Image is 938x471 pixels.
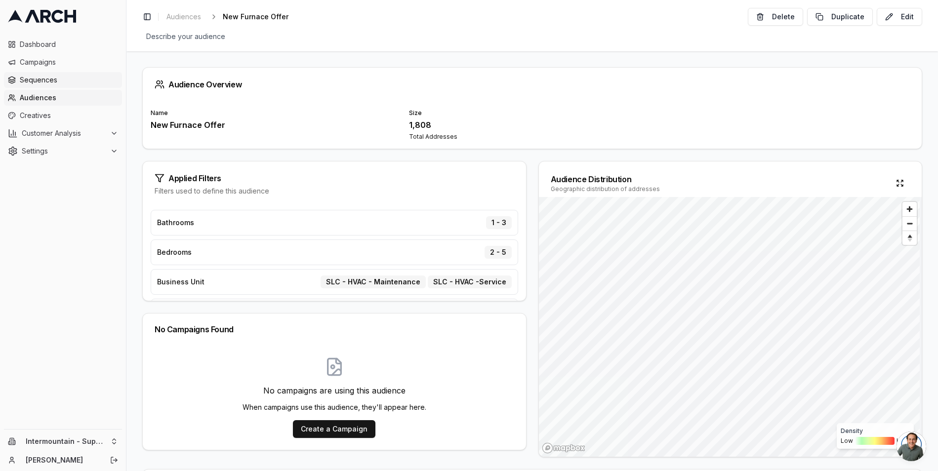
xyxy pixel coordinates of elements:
[223,12,288,22] span: New Furnace Offer
[409,133,655,141] div: Total Addresses
[157,218,194,228] span: Bathrooms
[26,437,106,446] span: Intermountain - Superior Water & Air
[877,8,922,26] button: Edit
[107,453,121,467] button: Log out
[748,8,803,26] button: Delete
[293,420,375,438] button: Create a Campaign
[486,216,512,229] div: 1 - 3
[551,185,660,193] div: Geographic distribution of addresses
[428,275,512,288] div: SLC - HVAC -Service
[20,111,118,120] span: Creatives
[902,216,917,231] button: Zoom out
[166,12,201,22] span: Audiences
[807,8,873,26] button: Duplicate
[151,109,397,117] div: Name
[157,247,192,257] span: Bedrooms
[4,90,122,106] a: Audiences
[155,79,910,89] div: Audience Overview
[20,39,118,49] span: Dashboard
[321,275,426,288] div: SLC - HVAC - Maintenance
[4,72,122,88] a: Sequences
[841,427,910,435] div: Density
[901,232,918,244] span: Reset bearing to north
[22,146,106,156] span: Settings
[243,402,426,412] p: When campaigns use this audience, they'll appear here.
[4,125,122,141] button: Customer Analysis
[485,246,512,259] div: 2 - 5
[163,10,205,24] a: Audiences
[4,143,122,159] button: Settings
[4,108,122,123] a: Creatives
[155,325,514,333] div: No Campaigns Found
[4,54,122,70] a: Campaigns
[157,277,204,287] span: Business Unit
[539,197,920,457] canvas: Map
[897,432,926,461] div: Open chat
[902,217,917,231] span: Zoom out
[243,385,426,396] p: No campaigns are using this audience
[26,455,99,465] a: [PERSON_NAME]
[20,57,118,67] span: Campaigns
[409,109,655,117] div: Size
[841,437,853,445] span: Low
[20,93,118,103] span: Audiences
[4,37,122,52] a: Dashboard
[22,128,106,138] span: Customer Analysis
[409,119,655,131] div: 1,808
[542,442,585,454] a: Mapbox homepage
[902,231,917,245] button: Reset bearing to north
[163,10,304,24] nav: breadcrumb
[20,75,118,85] span: Sequences
[902,202,917,216] button: Zoom in
[551,173,660,185] div: Audience Distribution
[155,173,514,183] div: Applied Filters
[142,30,229,43] span: Describe your audience
[151,119,397,131] div: New Furnace Offer
[4,433,122,449] button: Intermountain - Superior Water & Air
[155,186,514,196] div: Filters used to define this audience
